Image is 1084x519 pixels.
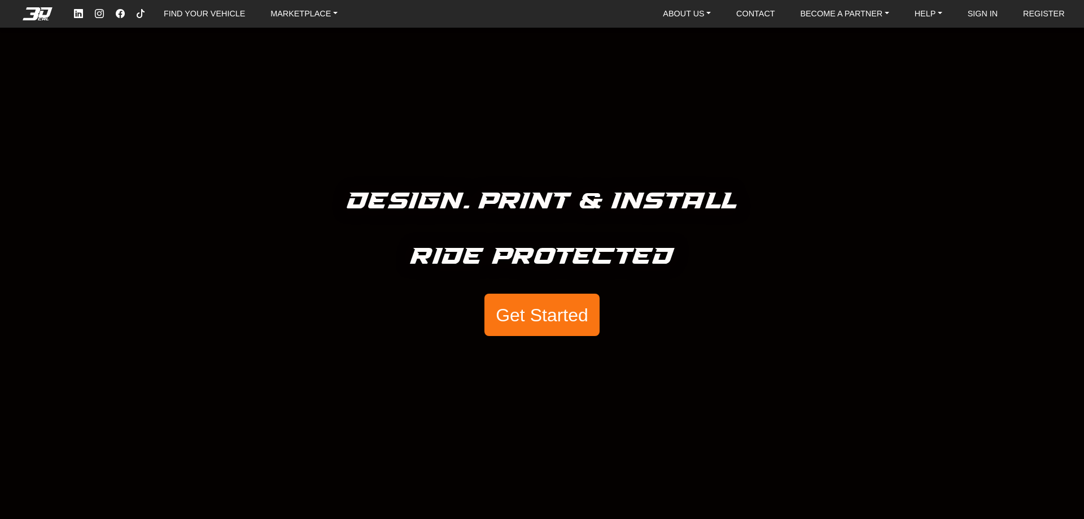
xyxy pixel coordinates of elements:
[484,294,600,337] button: Get Started
[910,5,947,23] a: HELP
[410,238,674,276] h5: Ride Protected
[732,5,779,23] a: CONTACT
[963,5,1003,23] a: SIGN IN
[795,5,893,23] a: BECOME A PARTNER
[266,5,342,23] a: MARKETPLACE
[159,5,250,23] a: FIND YOUR VEHICLE
[658,5,715,23] a: ABOUT US
[347,183,737,220] h5: Design. Print & Install
[1019,5,1069,23] a: REGISTER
